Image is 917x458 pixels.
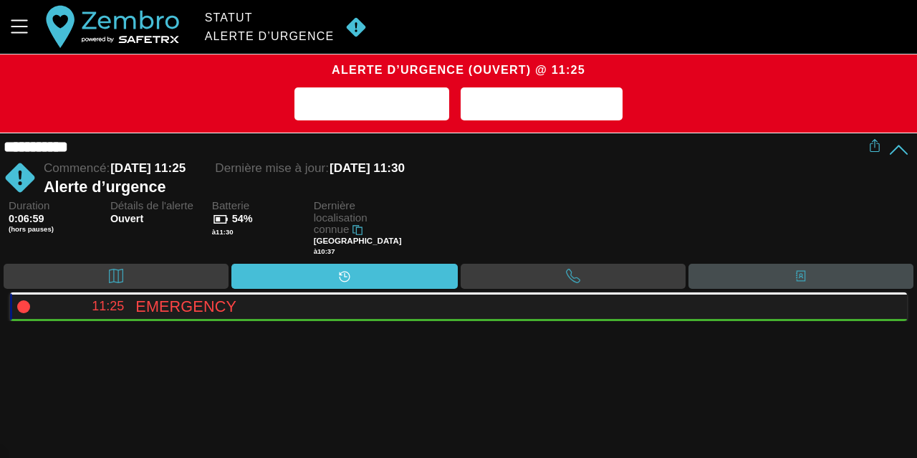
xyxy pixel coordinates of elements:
span: Résoudre l'alerte [472,94,612,116]
span: Ajouter une note [306,94,438,116]
div: Calendrier [231,264,457,289]
span: Dernière localisation connue [314,199,368,235]
div: Alerte d’urgence [44,178,868,196]
img: MANUAL.svg [340,16,373,38]
img: MANUAL.svg [4,161,37,194]
span: [DATE] 11:30 [330,161,405,175]
span: 0:06:59 [9,213,44,224]
div: Statut [205,11,335,24]
span: [GEOGRAPHIC_DATA] [314,237,402,245]
div: Alerte d’urgence [205,30,335,43]
span: Détails de l'alerte [110,200,202,212]
button: Résoudre l'alerte [461,87,623,120]
span: 54% [232,213,253,224]
div: Appel [461,264,686,289]
span: (hors pauses) [9,225,100,234]
span: Commencé: [44,161,110,175]
span: [DATE] 11:25 [110,161,186,175]
h4: Emergency [135,297,896,316]
div: Carte [4,264,229,289]
span: 11:25 [92,299,124,313]
span: Duration [9,200,100,212]
div: Contacts [688,264,913,289]
span: à 11:30 [212,228,234,236]
span: Ouvert [110,213,202,225]
button: Ajouter une note [294,87,449,120]
span: à 10:37 [314,247,335,255]
span: Dernière mise à jour: [215,161,329,175]
span: Alerte d’urgence (Ouvert) @ 11:25 [332,63,585,76]
span: Batterie [212,200,304,212]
